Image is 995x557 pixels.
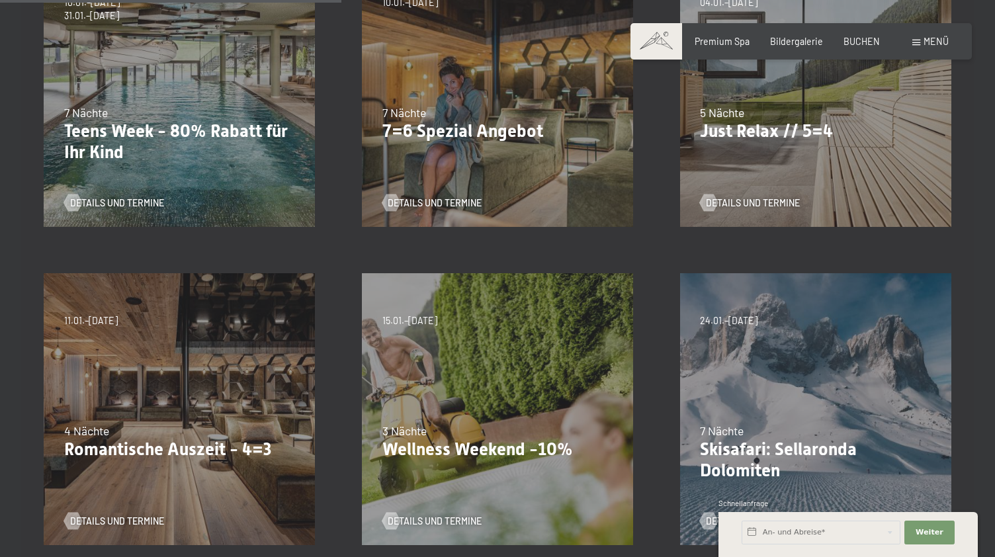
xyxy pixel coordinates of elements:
[706,196,800,210] span: Details und Termine
[64,9,120,22] span: 31.01.–[DATE]
[700,314,757,327] span: 24.01.–[DATE]
[695,36,750,47] a: Premium Spa
[388,196,482,210] span: Details und Termine
[64,105,108,120] span: 7 Nächte
[70,196,164,210] span: Details und Termine
[916,527,943,538] span: Weiter
[64,121,295,163] p: Teens Week - 80% Rabatt für Ihr Kind
[700,423,744,438] span: 7 Nächte
[700,121,931,142] p: Just Relax // 5=4
[64,439,295,460] p: Romantische Auszeit - 4=3
[700,515,800,528] a: Details und Termine
[382,423,427,438] span: 3 Nächte
[64,196,164,210] a: Details und Termine
[382,121,613,142] p: 7=6 Spezial Angebot
[382,105,426,120] span: 7 Nächte
[718,499,768,507] span: Schnellanfrage
[700,439,931,481] p: Skisafari: Sellaronda Dolomiten
[382,196,482,210] a: Details und Termine
[700,196,800,210] a: Details und Termine
[904,521,955,544] button: Weiter
[64,515,164,528] a: Details und Termine
[706,515,800,528] span: Details und Termine
[382,439,613,460] p: Wellness Weekend -10%
[924,36,949,47] span: Menü
[770,36,823,47] a: Bildergalerie
[64,423,109,438] span: 4 Nächte
[700,105,744,120] span: 5 Nächte
[388,515,482,528] span: Details und Termine
[844,36,880,47] a: BUCHEN
[70,515,164,528] span: Details und Termine
[382,515,482,528] a: Details und Termine
[64,314,118,327] span: 11.01.–[DATE]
